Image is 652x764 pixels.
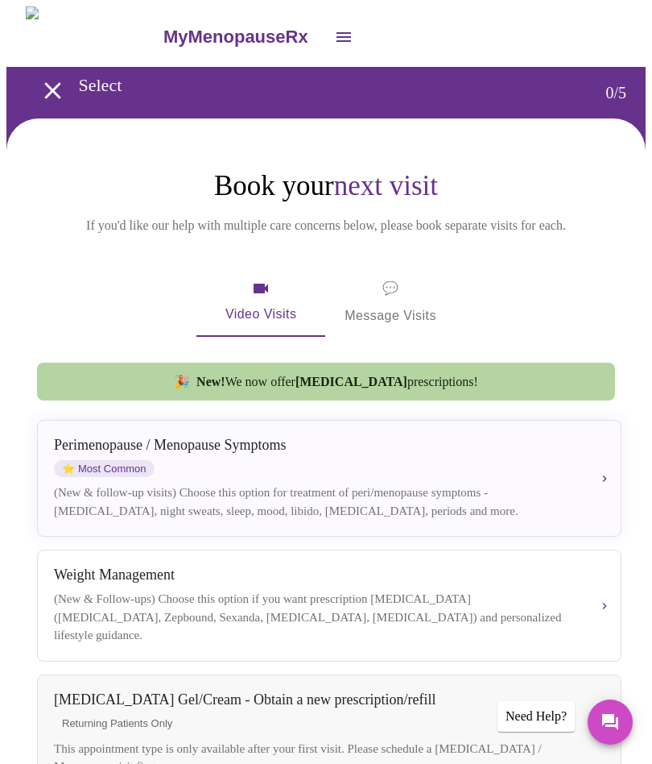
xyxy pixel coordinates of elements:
[196,375,225,388] strong: New!
[588,700,633,745] button: Messages
[37,550,621,662] button: Weight Management(New & Follow-ups) Choose this option if you want prescription [MEDICAL_DATA] ([...
[54,460,155,477] span: Most Common
[345,277,436,327] span: Message Visits
[54,567,579,583] div: Weight Management
[62,463,75,475] span: star
[605,84,626,102] h3: 0 / 5
[382,277,398,300] span: message
[54,484,579,520] div: (New & follow-up visits) Choose this option for treatment of peri/menopause symptoms - [MEDICAL_D...
[79,75,542,96] h3: Select
[37,420,621,537] button: Perimenopause / Menopause SymptomsstarMost Common(New & follow-up visits) Choose this option for ...
[29,67,76,114] button: open drawer
[54,437,579,454] div: Perimenopause / Menopause Symptoms
[216,279,306,326] span: Video Visits
[78,216,574,235] p: If you'd like our help with multiple care concerns below, please book separate visits for each.
[34,169,618,203] h1: Book your
[196,375,478,389] span: We now offer prescriptions!
[334,170,438,201] span: next visit
[26,6,161,67] img: MyMenopauseRx Logo
[324,18,363,56] button: open drawer
[163,27,308,48] h3: MyMenopauseRx
[174,374,190,389] span: new
[54,691,579,708] div: [MEDICAL_DATA] Gel/Cream - Obtain a new prescription/refill
[54,590,579,645] div: (New & Follow-ups) Choose this option if you want prescription [MEDICAL_DATA] ([MEDICAL_DATA], Ze...
[295,375,407,388] strong: [MEDICAL_DATA]
[161,9,324,65] a: MyMenopauseRx
[54,715,579,732] span: Returning Patients Only
[497,701,575,732] div: Need Help?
